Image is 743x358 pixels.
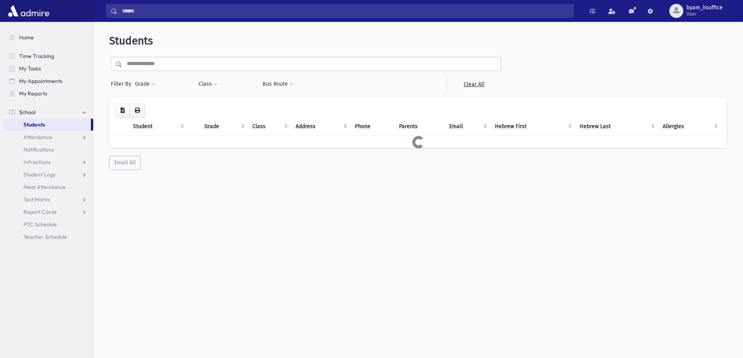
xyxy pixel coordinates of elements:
a: Teacher Schedule [3,231,93,243]
button: CSV [115,104,130,118]
th: Hebrew Last [575,118,658,136]
span: Student Logs [23,171,55,178]
a: Report Cards [3,206,93,218]
a: My Appointments [3,75,93,87]
th: Grade [200,118,247,136]
span: Notifications [23,146,54,153]
a: My Tasks [3,62,93,75]
th: Class [248,118,291,136]
img: AdmirePro [6,3,51,19]
span: Meal Attendance [23,183,66,190]
a: Meal Attendance [3,181,93,193]
th: Parents [394,118,445,136]
th: Hebrew First [490,118,575,136]
span: Filter By [111,80,135,88]
th: Email [445,118,490,136]
span: byam_hsoffice [686,5,723,11]
a: Infractions [3,156,93,168]
span: My Reports [19,90,47,97]
span: Students [109,34,153,47]
a: Student Logs [3,168,93,181]
input: Search [117,4,573,18]
a: Clear All [447,77,501,91]
span: Students [23,121,45,128]
span: User [686,11,723,17]
button: Bus Route [262,77,294,91]
span: Attendance [23,134,52,141]
a: Notifications [3,143,93,156]
span: Report Cards [23,208,57,215]
span: Time Tracking [19,53,54,60]
span: Infractions [23,159,50,166]
span: My Appointments [19,78,62,85]
a: PTC Schedule [3,218,93,231]
button: Email All [109,156,141,170]
a: Test Marks [3,193,93,206]
a: Attendance [3,131,93,143]
span: My Tasks [19,65,41,72]
span: PTC Schedule [23,221,57,228]
a: My Reports [3,87,93,100]
button: Print [129,104,145,118]
a: Home [3,31,93,44]
a: Time Tracking [3,50,93,62]
th: Phone [350,118,394,136]
th: Allergies [658,118,721,136]
span: Test Marks [23,196,50,203]
th: Student [128,118,187,136]
span: School [19,109,35,116]
span: Teacher Schedule [23,233,67,240]
a: School [3,106,93,118]
span: Home [19,34,34,41]
th: Address [291,118,350,136]
a: Students [3,118,91,131]
button: Grade [135,77,156,91]
button: Class [198,77,218,91]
